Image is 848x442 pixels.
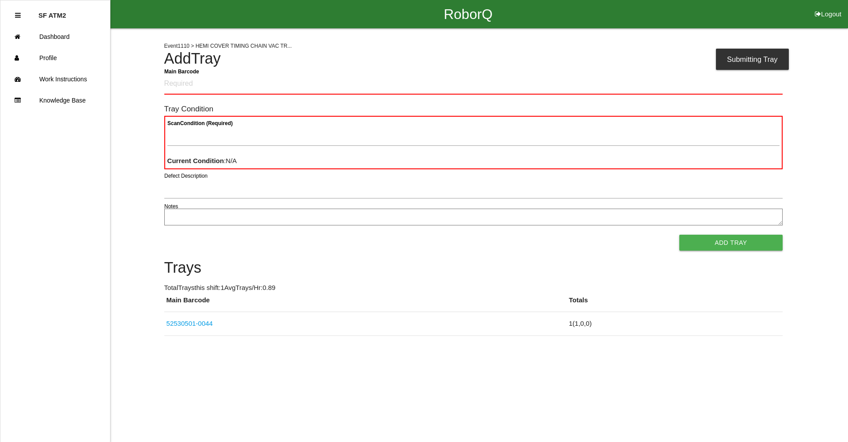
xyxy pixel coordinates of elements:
h4: Add Tray [164,50,783,67]
a: Profile [0,47,110,69]
span: : N/A [167,157,237,164]
a: 52530501-0044 [167,320,213,327]
input: Required [164,74,783,95]
b: Main Barcode [164,68,199,74]
span: Event 1110 > HEMI COVER TIMING CHAIN VAC TR... [164,43,292,49]
label: Defect Description [164,172,208,180]
b: Current Condition [167,157,224,164]
th: Totals [567,295,783,312]
a: Work Instructions [0,69,110,90]
label: Notes [164,202,178,210]
th: Main Barcode [164,295,567,312]
a: Dashboard [0,26,110,47]
a: Knowledge Base [0,90,110,111]
h4: Trays [164,259,783,276]
b: Scan Condition (Required) [167,120,233,126]
p: SF ATM2 [38,5,66,19]
div: Close [15,5,21,26]
div: Submitting Tray [716,49,789,70]
p: Total Trays this shift: 1 Avg Trays /Hr: 0.89 [164,283,783,293]
button: Add Tray [679,235,782,251]
h6: Tray Condition [164,105,783,113]
td: 1 ( 1 , 0 , 0 ) [567,312,783,336]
